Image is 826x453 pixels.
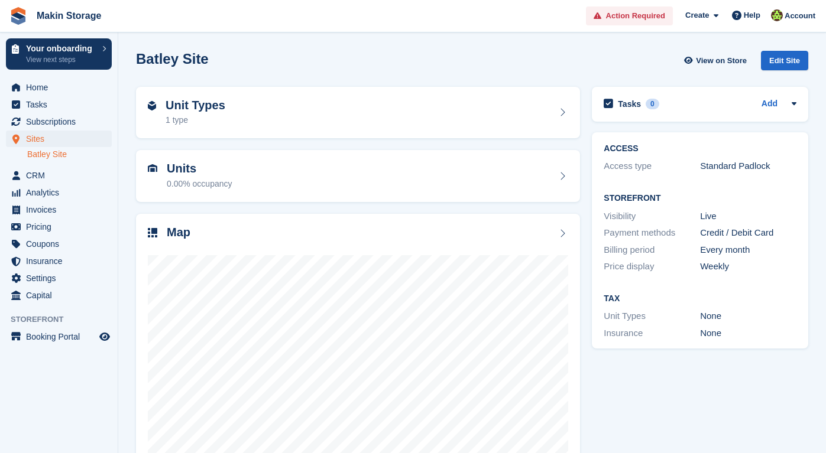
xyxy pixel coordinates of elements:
div: Price display [604,260,700,273]
div: Standard Padlock [700,159,796,173]
div: Payment methods [604,226,700,240]
a: menu [6,167,112,184]
a: Add [762,97,778,111]
a: View on Store [682,51,752,70]
a: Your onboarding View next steps [6,38,112,70]
span: Storefront [11,314,118,325]
a: menu [6,131,112,147]
h2: ACCESS [604,144,796,154]
span: Pricing [26,219,97,235]
p: View next steps [26,54,96,65]
div: None [700,327,796,340]
h2: Map [167,226,190,239]
span: Home [26,79,97,96]
span: Settings [26,270,97,286]
a: Unit Types 1 type [136,87,580,139]
a: menu [6,201,112,218]
img: unit-icn-7be61d7bf1b0ce9d3e12c5938cc71ed9869f7b940bace4675aadf7bd6d80202e.svg [148,164,157,172]
span: CRM [26,167,97,184]
div: Every month [700,243,796,257]
img: Makin Storage Team [771,9,783,21]
a: menu [6,270,112,286]
span: Create [685,9,709,21]
a: menu [6,287,112,304]
div: Weekly [700,260,796,273]
span: Insurance [26,253,97,269]
p: Your onboarding [26,44,96,53]
span: Subscriptions [26,113,97,130]
div: 0.00% occupancy [167,178,232,190]
img: unit-type-icn-2b2737a686de81e16bb02015468b77c625bbabd49415b5ef34ead5e3b44a266d.svg [148,101,156,110]
span: Capital [26,287,97,304]
h2: Tax [604,294,796,304]
h2: Storefront [604,194,796,203]
span: Help [744,9,760,21]
a: Edit Site [761,51,808,75]
span: Booking Portal [26,328,97,345]
span: Action Required [606,10,665,22]
a: menu [6,219,112,235]
h2: Unit Types [166,99,225,112]
div: Insurance [604,327,700,340]
a: Action Required [586,6,673,26]
a: menu [6,113,112,130]
div: Billing period [604,243,700,257]
span: Invoices [26,201,97,218]
div: None [700,309,796,323]
a: menu [6,328,112,345]
a: menu [6,96,112,113]
span: Analytics [26,184,97,201]
div: 1 type [166,114,225,126]
div: Edit Site [761,51,808,70]
a: Batley Site [27,149,112,160]
a: menu [6,236,112,252]
h2: Tasks [618,99,641,109]
img: map-icn-33ee37083ee616e46c38cad1a60f524a97daa1e2b2c8c0bc3eb3415660979fc1.svg [148,228,157,237]
h2: Batley Site [136,51,209,67]
a: Preview store [98,330,112,344]
a: Units 0.00% occupancy [136,150,580,202]
a: menu [6,79,112,96]
span: Sites [26,131,97,147]
div: Unit Types [604,309,700,323]
div: Visibility [604,210,700,223]
a: Makin Storage [32,6,106,25]
span: Account [785,10,815,22]
span: Coupons [26,236,97,252]
div: Live [700,210,796,223]
span: View on Store [696,55,747,67]
span: Tasks [26,96,97,113]
img: stora-icon-8386f47178a22dfd0bd8f6a31ec36ba5ce8667c1dd55bd0f319d3a0aa187defe.svg [9,7,27,25]
a: menu [6,253,112,269]
a: menu [6,184,112,201]
div: Access type [604,159,700,173]
h2: Units [167,162,232,175]
div: Credit / Debit Card [700,226,796,240]
div: 0 [646,99,659,109]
